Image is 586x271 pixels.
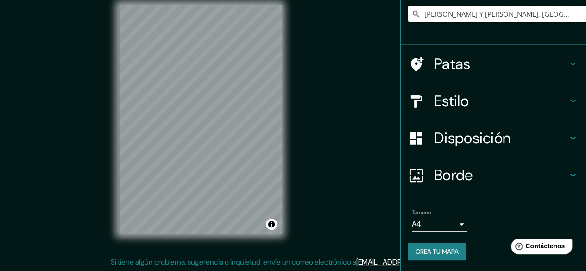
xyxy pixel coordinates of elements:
button: Activar o desactivar atribución [266,219,277,230]
font: Disposición [434,128,510,148]
a: [EMAIL_ADDRESS][DOMAIN_NAME] [356,257,471,267]
div: Estilo [401,82,586,120]
div: A4 [412,217,467,232]
font: Tamaño [412,209,431,216]
div: Borde [401,157,586,194]
div: Disposición [401,120,586,157]
canvas: Mapa [119,5,282,234]
font: Estilo [434,91,469,111]
button: Crea tu mapa [408,243,466,260]
font: A4 [412,219,421,229]
div: Patas [401,45,586,82]
font: Crea tu mapa [416,247,459,256]
input: Elige tu ciudad o zona [408,6,586,22]
iframe: Lanzador de widgets de ayuda [504,235,576,261]
font: Patas [434,54,471,74]
font: Borde [434,165,473,185]
font: Si tiene algún problema, sugerencia o inquietud, envíe un correo electrónico a [111,257,356,267]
